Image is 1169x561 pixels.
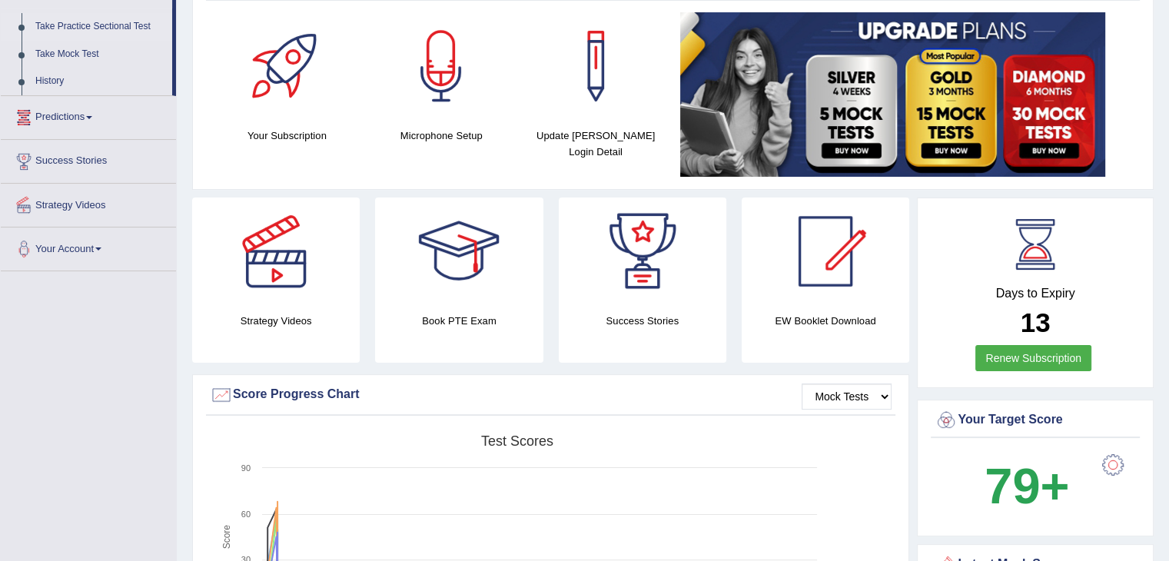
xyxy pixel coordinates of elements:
[975,345,1091,371] a: Renew Subscription
[1,227,176,266] a: Your Account
[985,458,1069,514] b: 79+
[210,383,892,407] div: Score Progress Chart
[375,313,543,329] h4: Book PTE Exam
[1021,307,1051,337] b: 13
[935,287,1136,300] h4: Days to Expiry
[372,128,511,144] h4: Microphone Setup
[192,313,360,329] h4: Strategy Videos
[559,313,726,329] h4: Success Stories
[680,12,1105,177] img: small5.jpg
[28,41,172,68] a: Take Mock Test
[526,128,666,160] h4: Update [PERSON_NAME] Login Detail
[241,463,251,473] text: 90
[1,96,176,134] a: Predictions
[28,13,172,41] a: Take Practice Sectional Test
[481,433,553,449] tspan: Test scores
[241,510,251,519] text: 60
[1,140,176,178] a: Success Stories
[28,68,172,95] a: History
[1,184,176,222] a: Strategy Videos
[221,525,232,549] tspan: Score
[218,128,357,144] h4: Your Subscription
[935,409,1136,432] div: Your Target Score
[742,313,909,329] h4: EW Booklet Download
